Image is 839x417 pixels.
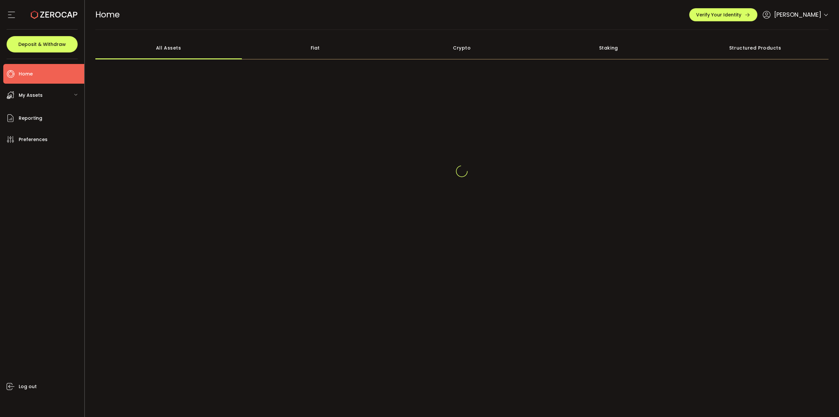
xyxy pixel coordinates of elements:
span: Log out [19,382,37,391]
button: Verify Your Identity [689,8,757,21]
span: Home [95,9,120,20]
span: My Assets [19,91,43,100]
div: All Assets [95,36,242,59]
span: Preferences [19,135,48,144]
div: Structured Products [682,36,829,59]
span: Deposit & Withdraw [18,42,66,47]
span: Reporting [19,114,42,123]
div: Staking [535,36,682,59]
span: [PERSON_NAME] [774,10,821,19]
span: Verify Your Identity [696,12,741,17]
div: Crypto [389,36,536,59]
div: Fiat [242,36,389,59]
button: Deposit & Withdraw [7,36,78,52]
span: Home [19,69,33,79]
